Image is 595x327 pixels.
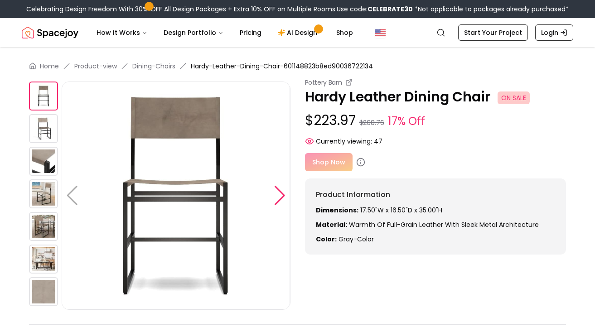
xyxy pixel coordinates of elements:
[29,147,58,176] img: https://storage.googleapis.com/spacejoy-main/assets/601148823b8ed90036722134/product_2_7kmm16gn525a
[22,24,78,42] img: Spacejoy Logo
[29,245,58,274] img: https://storage.googleapis.com/spacejoy-main/assets/601148823b8ed90036722134/product_5_c2g69ia48gd
[132,62,175,71] a: Dining-Chairs
[156,24,231,42] button: Design Portfolio
[26,5,569,14] div: Celebrating Design Freedom With 30% OFF All Design Packages + Extra 10% OFF on Multiple Rooms.
[74,62,117,71] a: Product-view
[316,220,347,229] strong: Material:
[359,118,384,127] small: $268.76
[22,18,573,47] nav: Global
[29,277,58,306] img: https://storage.googleapis.com/spacejoy-main/assets/601148823b8ed90036722134/product_6_5ka584b9ihoj
[29,114,58,143] img: https://storage.googleapis.com/spacejoy-main/assets/601148823b8ed90036722134/product_1_ga05ma43lm5k
[29,212,58,241] img: https://storage.googleapis.com/spacejoy-main/assets/601148823b8ed90036722134/product_4_g83n00bo504
[271,24,327,42] a: AI Design
[375,27,386,38] img: United States
[305,78,342,87] small: Pottery Barn
[458,24,528,41] a: Start Your Project
[316,235,337,244] strong: Color:
[40,62,59,71] a: Home
[305,89,566,105] p: Hardy Leather Dining Chair
[89,24,155,42] button: How It Works
[22,24,78,42] a: Spacejoy
[337,5,413,14] span: Use code:
[316,206,556,215] p: 17.50"W x 16.50"D x 35.00"H
[191,62,373,71] span: Hardy-Leather-Dining-Chair-601148823b8ed90036722134
[290,82,518,310] img: https://storage.googleapis.com/spacejoy-main/assets/601148823b8ed90036722134/product_1_ga05ma43lm5k
[316,206,358,215] strong: Dimensions:
[232,24,269,42] a: Pricing
[535,24,573,41] a: Login
[329,24,360,42] a: Shop
[316,189,556,200] h6: Product Information
[498,91,530,104] span: ON SALE
[388,113,425,130] small: 17% Off
[368,5,413,14] b: CELEBRATE30
[305,112,566,130] p: $223.97
[29,62,566,71] nav: breadcrumb
[349,220,539,229] span: warmth of full-grain leather with sleek metal architecture
[339,235,374,244] span: gray-color
[316,137,372,146] span: Currently viewing:
[62,82,290,310] img: https://storage.googleapis.com/spacejoy-main/assets/601148823b8ed90036722134/product_0_561on34ohcp6
[89,24,360,42] nav: Main
[413,5,569,14] span: *Not applicable to packages already purchased*
[29,82,58,111] img: https://storage.googleapis.com/spacejoy-main/assets/601148823b8ed90036722134/product_0_561on34ohcp6
[374,137,382,146] span: 47
[29,179,58,208] img: https://storage.googleapis.com/spacejoy-main/assets/601148823b8ed90036722134/product_3_69ik4n1blacm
